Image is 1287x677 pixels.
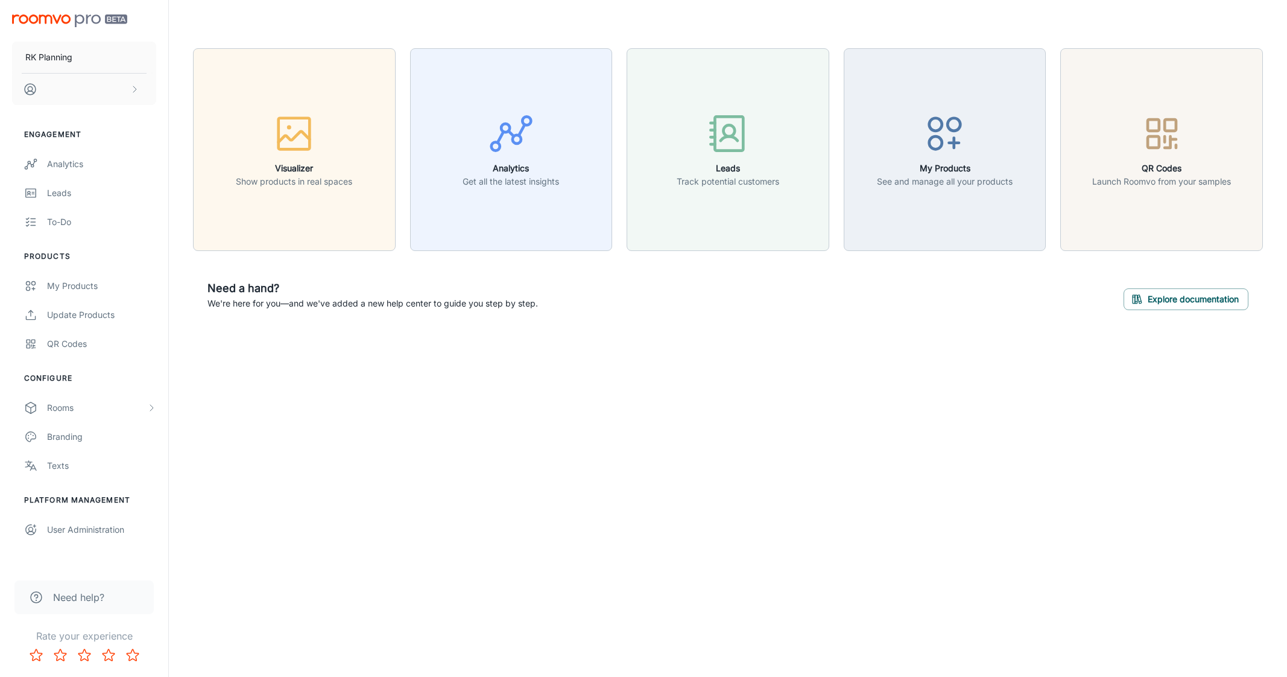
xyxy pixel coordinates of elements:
[1060,142,1263,154] a: QR CodesLaunch Roomvo from your samples
[12,42,156,73] button: RK Planning
[627,142,829,154] a: LeadsTrack potential customers
[410,142,613,154] a: AnalyticsGet all the latest insights
[207,280,538,297] h6: Need a hand?
[877,162,1013,175] h6: My Products
[193,48,396,251] button: VisualizerShow products in real spaces
[47,308,156,322] div: Update Products
[236,175,352,188] p: Show products in real spaces
[25,51,72,64] p: RK Planning
[677,162,779,175] h6: Leads
[47,186,156,200] div: Leads
[877,175,1013,188] p: See and manage all your products
[47,215,156,229] div: To-do
[207,297,538,310] p: We're here for you—and we've added a new help center to guide you step by step.
[1060,48,1263,251] button: QR CodesLaunch Roomvo from your samples
[47,337,156,351] div: QR Codes
[1124,292,1248,304] a: Explore documentation
[410,48,613,251] button: AnalyticsGet all the latest insights
[47,157,156,171] div: Analytics
[1124,288,1248,310] button: Explore documentation
[463,162,559,175] h6: Analytics
[677,175,779,188] p: Track potential customers
[1092,162,1231,175] h6: QR Codes
[1092,175,1231,188] p: Launch Roomvo from your samples
[12,14,127,27] img: Roomvo PRO Beta
[236,162,352,175] h6: Visualizer
[47,279,156,293] div: My Products
[463,175,559,188] p: Get all the latest insights
[844,48,1046,251] button: My ProductsSee and manage all your products
[844,142,1046,154] a: My ProductsSee and manage all your products
[627,48,829,251] button: LeadsTrack potential customers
